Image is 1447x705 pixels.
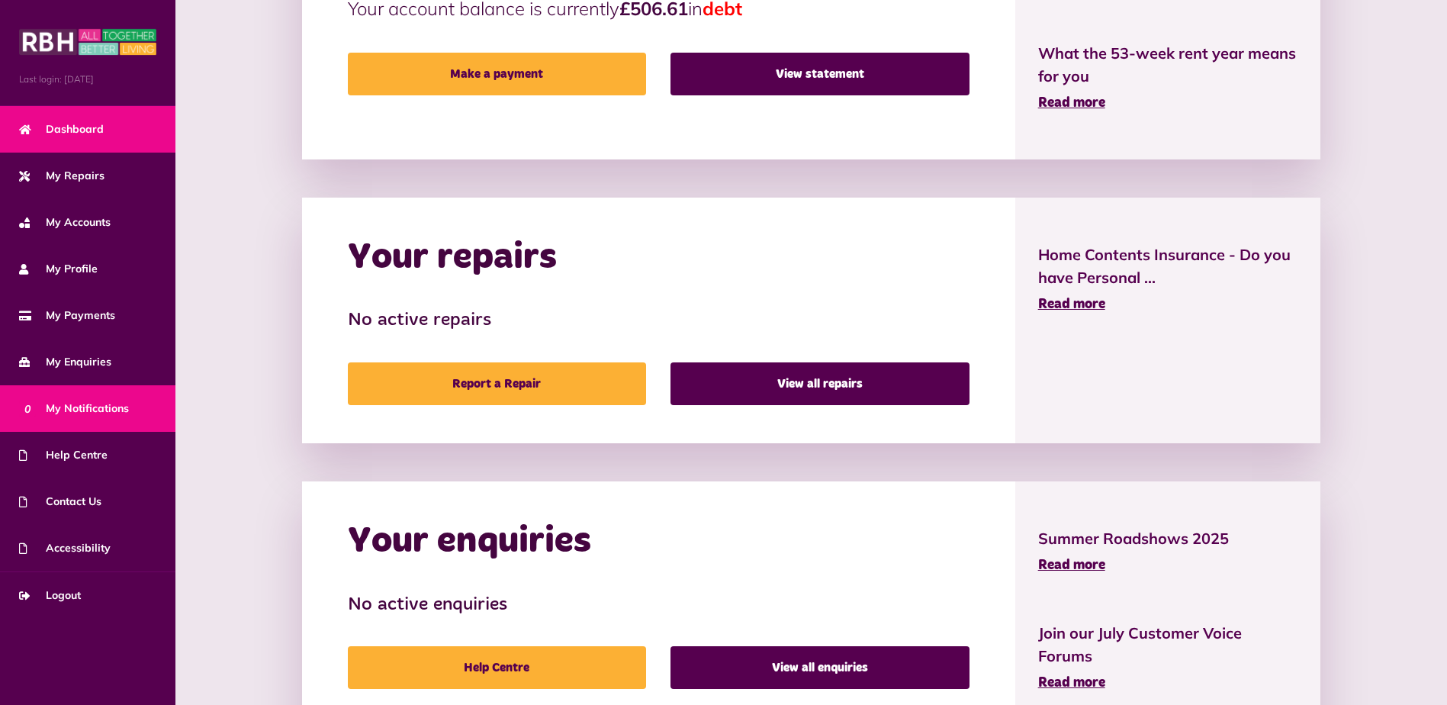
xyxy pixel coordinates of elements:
img: MyRBH [19,27,156,57]
span: 0 [19,400,36,417]
a: Help Centre [348,646,646,689]
a: Join our July Customer Voice Forums Read more [1038,622,1298,694]
a: Home Contents Insurance - Do you have Personal ... Read more [1038,243,1298,315]
a: View statement [670,53,969,95]
span: My Accounts [19,214,111,230]
span: My Notifications [19,401,129,417]
span: Accessibility [19,540,111,556]
h2: Your repairs [348,236,557,280]
span: My Profile [19,261,98,277]
h2: Your enquiries [348,520,591,564]
a: Report a Repair [348,362,646,405]
a: View all enquiries [670,646,969,689]
h3: No active enquiries [348,594,969,616]
span: My Enquiries [19,354,111,370]
span: Read more [1038,676,1105,690]
h3: No active repairs [348,310,969,332]
a: Make a payment [348,53,646,95]
span: Join our July Customer Voice Forums [1038,622,1298,668]
span: Read more [1038,96,1105,110]
span: Dashboard [19,121,104,137]
span: Read more [1038,559,1105,572]
span: Last login: [DATE] [19,72,156,86]
a: Summer Roadshows 2025 Read more [1038,527,1298,576]
span: My Payments [19,307,115,324]
span: Summer Roadshows 2025 [1038,527,1298,550]
span: Logout [19,587,81,604]
span: Home Contents Insurance - Do you have Personal ... [1038,243,1298,289]
span: My Repairs [19,168,105,184]
a: What the 53-week rent year means for you Read more [1038,42,1298,114]
span: Read more [1038,298,1105,311]
span: What the 53-week rent year means for you [1038,42,1298,88]
a: View all repairs [670,362,969,405]
span: Contact Us [19,494,101,510]
span: Help Centre [19,447,108,463]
